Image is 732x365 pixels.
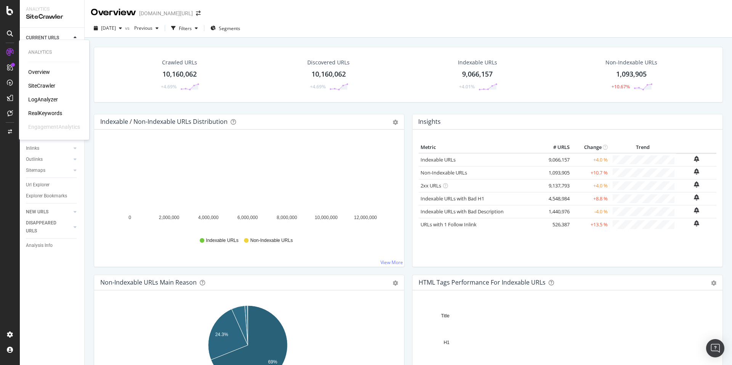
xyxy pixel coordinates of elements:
div: +4.69% [161,83,177,90]
div: [DOMAIN_NAME][URL] [139,10,193,17]
a: Outlinks [26,155,71,163]
td: 1,093,905 [541,166,571,179]
text: 12,000,000 [354,215,377,220]
div: bell-plus [694,220,699,226]
span: Non-Indexable URLs [250,237,292,244]
a: Explorer Bookmarks [26,192,79,200]
a: Indexable URLs with Bad Description [421,208,504,215]
text: 0 [128,215,131,220]
a: CURRENT URLS [26,34,71,42]
text: 8,000,000 [277,215,297,220]
div: gear [711,280,716,286]
div: +10.67% [612,83,630,90]
td: 1,440,976 [541,205,571,218]
a: Url Explorer [26,181,79,189]
div: gear [393,280,398,286]
td: +13.5 % [571,218,610,231]
div: HTML Tags Performance for Indexable URLs [419,279,546,286]
a: View More [380,259,403,266]
th: Metric [419,142,541,153]
span: vs [125,25,131,31]
td: +8.8 % [571,192,610,205]
a: URLs with 1 Follow Inlink [421,221,477,228]
div: EngagementAnalytics [28,123,80,131]
a: Sitemaps [26,166,71,174]
a: Overview [28,68,50,76]
a: Indexable URLs [421,156,456,163]
div: Discovered URLs [307,59,350,66]
text: 2,000,000 [159,215,180,220]
td: +10.7 % [571,166,610,179]
a: LogAnalyzer [28,96,58,103]
div: 9,066,157 [462,69,493,79]
text: 10,000,000 [315,215,337,220]
div: +4.01% [459,83,475,90]
div: Analytics [28,49,80,56]
text: 6,000,000 [238,215,258,220]
text: 4,000,000 [198,215,219,220]
div: Non-Indexable URLs [605,59,657,66]
div: Analysis Info [26,242,53,250]
div: Url Explorer [26,181,50,189]
div: bell-plus [694,156,699,162]
div: CURRENT URLS [26,34,59,42]
a: Inlinks [26,144,71,152]
text: 24.3% [215,332,228,337]
th: Change [571,142,610,153]
span: 2025 Aug. 9th [101,25,116,31]
div: SiteCrawler [26,13,78,21]
div: Analytics [26,6,78,13]
span: Segments [219,25,240,32]
div: arrow-right-arrow-left [196,11,201,16]
td: +4.0 % [571,179,610,192]
a: Analysis Info [26,242,79,250]
div: Inlinks [26,144,39,152]
div: 10,160,062 [311,69,346,79]
div: Explorer Bookmarks [26,192,67,200]
a: NEW URLS [26,208,71,216]
div: bell-plus [694,207,699,213]
th: Trend [610,142,676,153]
button: Previous [131,22,162,34]
div: NEW URLS [26,208,48,216]
text: H1 [444,340,450,345]
a: SiteCrawler [28,82,55,90]
td: 4,548,984 [541,192,571,205]
div: bell-plus [694,168,699,174]
button: Filters [168,22,201,34]
span: Indexable URLs [206,237,238,244]
a: 2xx URLs [421,182,441,189]
div: Sitemaps [26,166,45,174]
text: Title [441,313,450,319]
td: -4.0 % [571,205,610,218]
div: bell-plus [694,194,699,200]
div: 10,160,062 [162,69,197,79]
div: Filters [179,25,192,32]
div: DISAPPEARED URLS [26,219,64,235]
th: # URLS [541,142,571,153]
text: 69% [268,359,277,365]
div: bell-plus [694,181,699,187]
div: Outlinks [26,155,43,163]
div: Non-Indexable URLs Main Reason [100,279,197,286]
span: Previous [131,25,152,31]
td: +4.0 % [571,153,610,166]
h4: Insights [418,117,441,127]
button: Segments [207,22,243,34]
div: Crawled URLs [162,59,197,66]
td: 9,066,157 [541,153,571,166]
a: Indexable URLs with Bad H1 [421,195,484,202]
button: [DATE] [91,22,125,34]
div: Indexable / Non-Indexable URLs Distribution [100,118,228,125]
a: RealKeywords [28,109,62,117]
div: Open Intercom Messenger [706,339,724,357]
svg: A chart. [100,142,395,230]
div: gear [393,120,398,125]
div: +4.69% [310,83,326,90]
